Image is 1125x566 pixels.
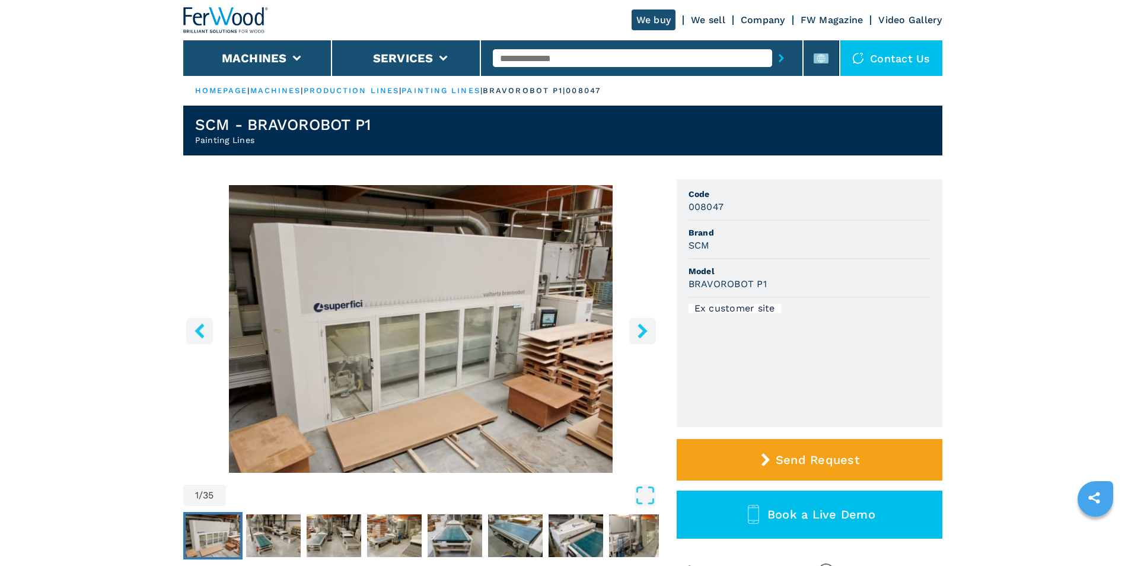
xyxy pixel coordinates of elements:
p: bravorobot p1 | [483,85,566,96]
span: Model [689,265,930,277]
button: right-button [629,317,656,344]
span: Brand [689,227,930,239]
button: Go to Slide 7 [546,512,605,559]
h3: 008047 [689,200,724,214]
button: submit-button [772,44,791,72]
div: Go to Slide 1 [183,185,659,473]
a: FW Magazine [801,14,863,26]
a: Company [741,14,785,26]
span: | [480,86,483,95]
a: sharethis [1079,483,1109,513]
div: Contact us [840,40,942,76]
a: painting lines [401,86,480,95]
img: e12e758873e6b0b723909312f32d53de [246,514,301,557]
img: 37f056260532b1a714ac64362d7ac88f [488,514,543,557]
h3: SCM [689,239,710,252]
button: Machines [222,51,287,65]
img: 664c89163ff45ca72c6799b8d8ba7a17 [609,514,664,557]
img: Contact us [852,52,864,64]
img: Ferwood [183,7,269,33]
button: Services [373,51,434,65]
div: Ex customer site [689,304,781,313]
span: | [399,86,401,95]
span: / [199,491,203,500]
button: Go to Slide 3 [304,512,364,559]
a: production lines [304,86,400,95]
h2: Painting Lines [195,134,371,146]
span: Code [689,188,930,200]
span: Send Request [776,453,859,467]
img: Painting Lines SCM BRAVOROBOT P1 [183,185,659,473]
img: d093f7ba90bf530a7d7de00ecc9da473 [307,514,361,557]
button: left-button [186,317,213,344]
button: Send Request [677,439,942,481]
span: Book a Live Demo [767,507,875,522]
button: Book a Live Demo [677,491,942,539]
button: Go to Slide 5 [425,512,485,559]
button: Go to Slide 6 [486,512,545,559]
p: 008047 [566,85,601,96]
button: Go to Slide 8 [607,512,666,559]
span: 35 [203,491,214,500]
nav: Thumbnail Navigation [183,512,659,559]
a: machines [250,86,301,95]
a: HOMEPAGE [195,86,248,95]
a: Video Gallery [878,14,942,26]
span: | [247,86,250,95]
a: We buy [632,9,676,30]
button: Go to Slide 1 [183,512,243,559]
button: Open Fullscreen [229,485,656,506]
span: 1 [195,491,199,500]
button: Go to Slide 4 [365,512,424,559]
img: b8b35d3c947cac0eb2c506cf782c8a05 [549,514,603,557]
img: a171af8fc17e70564ee1a659b4d36119 [428,514,482,557]
a: We sell [691,14,725,26]
h1: SCM - BRAVOROBOT P1 [195,115,371,134]
h3: BRAVOROBOT P1 [689,277,767,291]
button: Go to Slide 2 [244,512,303,559]
img: 39a892d416be9e09ac27b2bb1950aba2 [367,514,422,557]
span: | [301,86,303,95]
img: 368425cfc4595ee219d7da18d90bee7b [186,514,240,557]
